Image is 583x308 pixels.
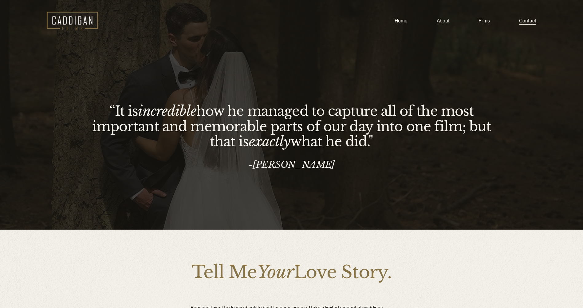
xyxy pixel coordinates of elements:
em: incredible [138,103,196,120]
em: Your [257,261,293,283]
a: About [437,17,450,25]
a: Contact [519,17,536,25]
h3: “It is how he managed to capture all of the most important and memorable parts of our day into on... [88,104,495,149]
a: Home [395,17,408,25]
em: -[PERSON_NAME] [248,159,335,170]
span: Tell Me Love Story. [191,261,392,283]
img: Caddigan Films [47,12,98,30]
a: Films [479,17,490,25]
em: exactly [249,133,290,150]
